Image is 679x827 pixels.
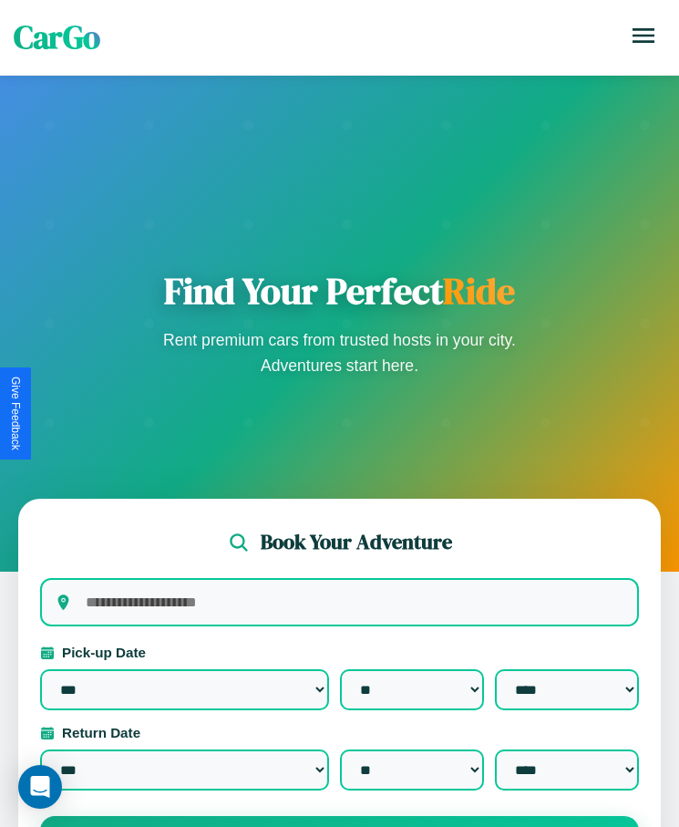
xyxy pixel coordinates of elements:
div: Give Feedback [9,377,22,450]
label: Pick-up Date [40,645,639,660]
label: Return Date [40,725,639,740]
div: Open Intercom Messenger [18,765,62,809]
h2: Book Your Adventure [261,528,452,556]
span: CarGo [14,16,100,59]
span: Ride [443,266,515,315]
p: Rent premium cars from trusted hosts in your city. Adventures start here. [158,327,522,378]
h1: Find Your Perfect [158,269,522,313]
